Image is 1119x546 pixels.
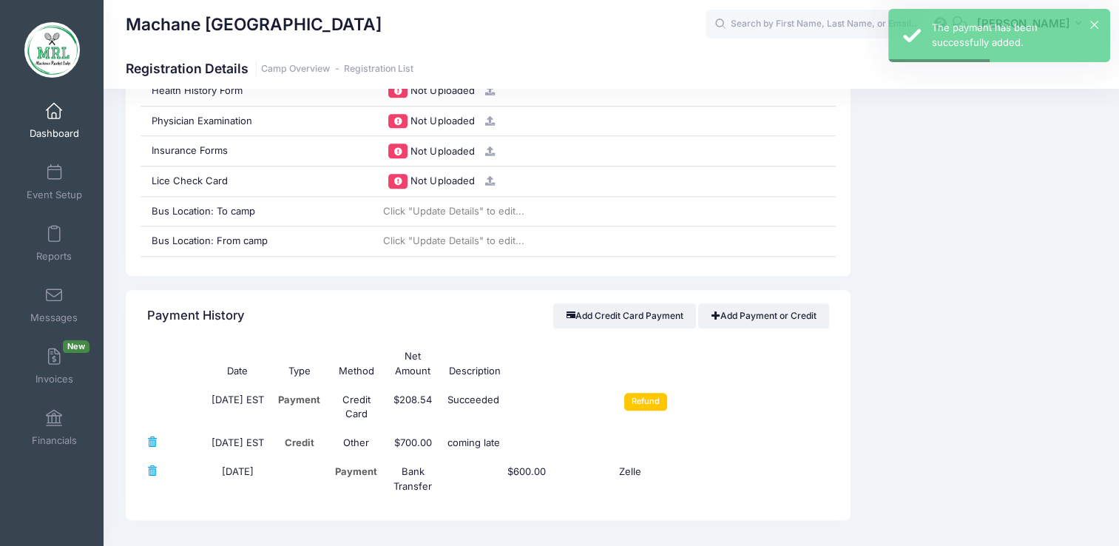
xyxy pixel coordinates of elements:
[204,342,271,385] th: Date
[410,175,474,186] span: Not Uploaded
[19,95,89,146] a: Dashboard
[328,428,385,457] td: Other
[204,428,271,457] td: [DATE] EST
[271,428,328,457] td: Credit
[141,107,373,136] div: Physician Examination
[698,303,829,328] a: Add Payment or Credit
[442,457,612,501] td: $600.00
[442,385,612,429] td: Succeeded
[271,385,328,429] td: Payment
[271,342,328,385] th: Type
[932,21,1098,50] div: The payment has been successfully added.
[385,428,442,457] td: $700.00
[141,166,373,196] div: Lice Check Card
[147,295,245,337] h4: Payment History
[442,342,612,385] th: Description
[410,145,474,157] span: Not Uploaded
[328,457,385,501] td: Payment
[410,115,474,127] span: Not Uploaded
[141,76,373,106] div: Health History Form
[19,279,89,331] a: Messages
[553,303,696,328] button: Add Credit Card Payment
[383,205,524,217] span: Click "Update Details" to edit...
[383,235,524,246] span: Click "Update Details" to edit...
[141,226,373,256] div: Bus Location: From camp
[204,385,271,429] td: [DATE] EST
[19,218,89,269] a: Reports
[624,393,668,411] input: Refund
[141,136,373,166] div: Insurance Forms
[344,64,413,75] a: Registration List
[19,340,89,392] a: InvoicesNew
[261,64,330,75] a: Camp Overview
[385,457,442,501] td: Bank Transfer
[63,340,89,353] span: New
[24,22,80,78] img: Machane Racket Lake
[27,189,82,201] span: Event Setup
[126,61,413,76] h1: Registration Details
[141,197,373,226] div: Bus Location: To camp
[328,385,385,429] td: Credit Card
[706,10,927,39] input: Search by First Name, Last Name, or Email...
[30,311,78,324] span: Messages
[385,385,442,429] td: $208.54
[442,428,612,457] td: coming late
[967,7,1097,41] button: [PERSON_NAME]
[30,127,79,140] span: Dashboard
[204,457,271,501] td: [DATE]
[612,457,669,501] td: Zelle
[126,7,382,41] h1: Machane [GEOGRAPHIC_DATA]
[36,250,72,263] span: Reports
[19,402,89,454] a: Financials
[147,465,157,477] a: Delete Payment
[32,434,77,447] span: Financials
[410,84,474,96] span: Not Uploaded
[19,156,89,208] a: Event Setup
[36,373,73,385] span: Invoices
[1090,21,1098,29] button: ×
[328,342,385,385] th: Method
[385,342,442,385] th: Net Amount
